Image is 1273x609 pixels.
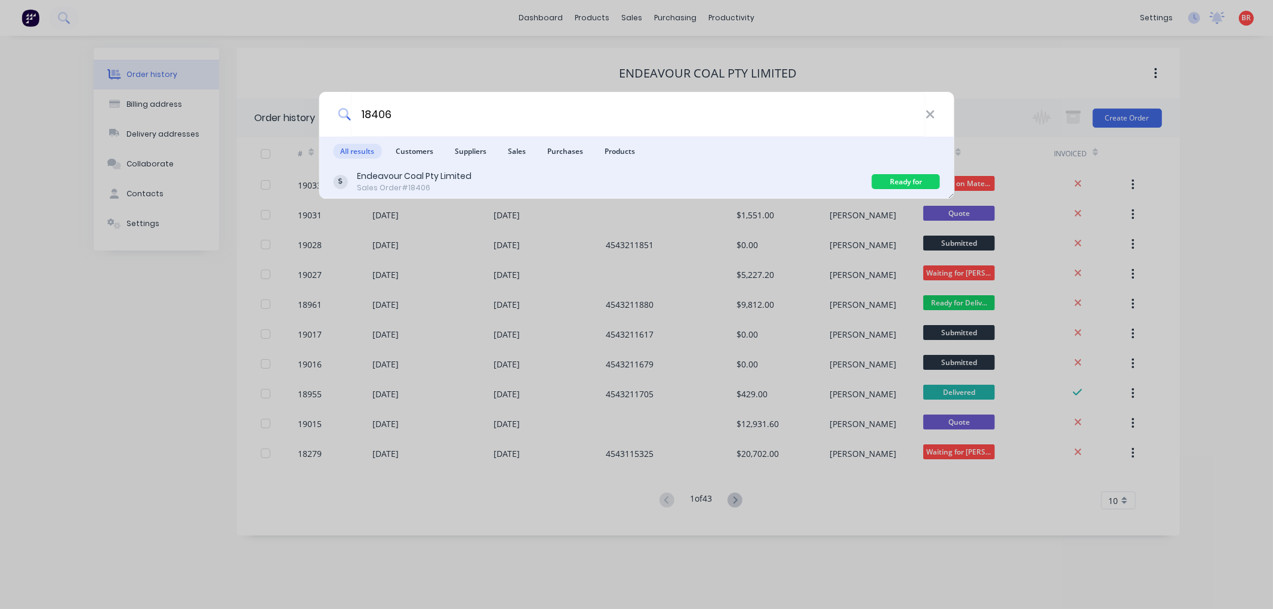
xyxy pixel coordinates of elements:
input: Start typing a customer or supplier name to create a new order... [351,92,926,137]
span: Suppliers [448,144,494,159]
span: Customers [389,144,440,159]
span: Products [597,144,642,159]
div: Sales Order #18406 [357,183,471,193]
div: Endeavour Coal Pty Limited [357,170,471,183]
div: Ready for Delivery [872,174,940,189]
span: All results [333,144,381,159]
span: Sales [501,144,533,159]
span: Purchases [540,144,590,159]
